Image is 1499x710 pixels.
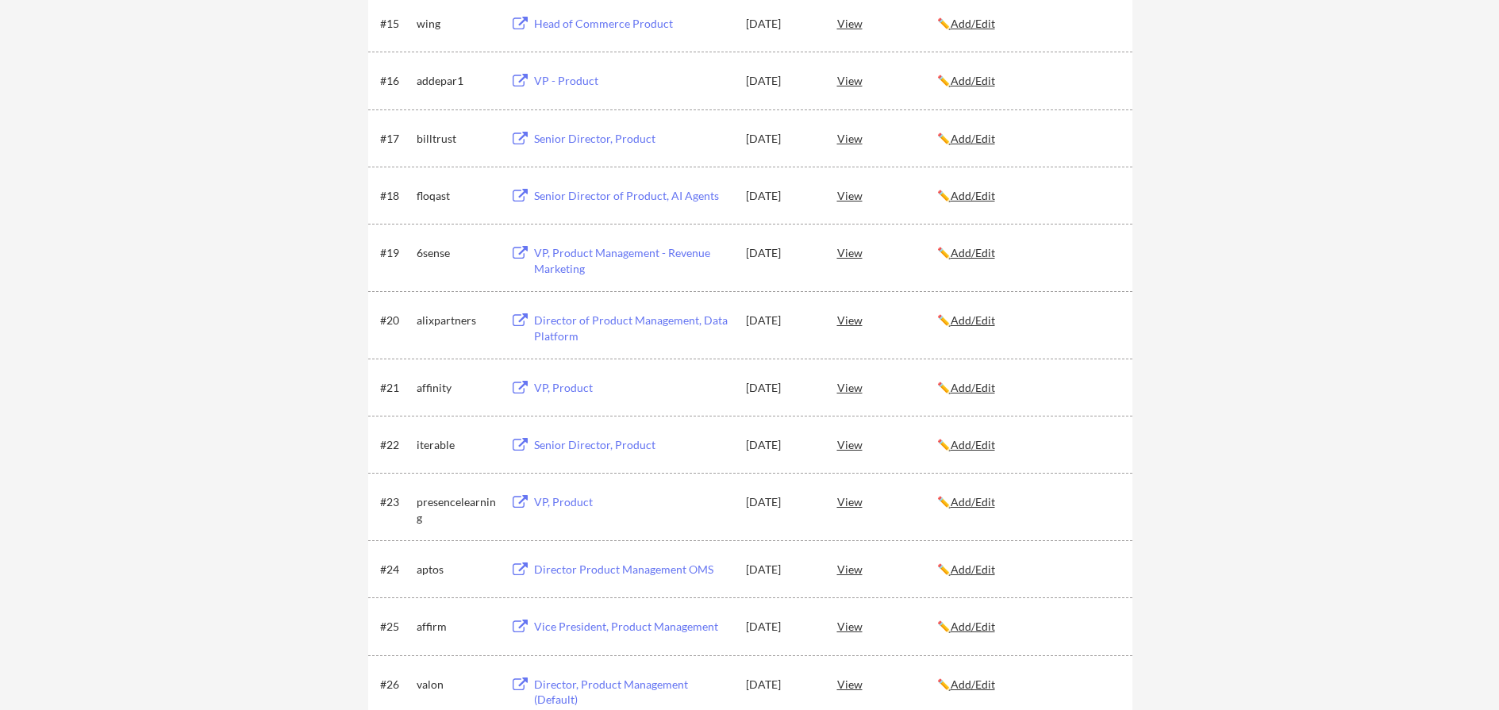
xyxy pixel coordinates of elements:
div: Vice President, Product Management [534,619,731,635]
div: Director Product Management OMS [534,562,731,578]
div: #18 [380,188,411,204]
div: View [837,9,937,37]
div: ✏️ [937,131,1118,147]
div: floqast [417,188,496,204]
u: Add/Edit [951,438,995,451]
u: Add/Edit [951,189,995,202]
div: Senior Director, Product [534,437,731,453]
u: Add/Edit [951,74,995,87]
div: ✏️ [937,188,1118,204]
u: Add/Edit [951,620,995,633]
div: VP, Product [534,494,731,510]
div: ✏️ [937,313,1118,328]
div: [DATE] [746,188,816,204]
u: Add/Edit [951,246,995,259]
div: [DATE] [746,245,816,261]
div: #20 [380,313,411,328]
div: ✏️ [937,494,1118,510]
div: Director of Product Management, Data Platform [534,313,731,343]
div: [DATE] [746,494,816,510]
div: #26 [380,677,411,693]
div: affirm [417,619,496,635]
div: addepar1 [417,73,496,89]
div: VP - Product [534,73,731,89]
div: [DATE] [746,380,816,396]
div: wing [417,16,496,32]
u: Add/Edit [951,132,995,145]
div: #16 [380,73,411,89]
u: Add/Edit [951,313,995,327]
div: View [837,238,937,267]
div: ✏️ [937,380,1118,396]
div: ✏️ [937,16,1118,32]
div: ✏️ [937,677,1118,693]
div: ✏️ [937,437,1118,453]
div: #25 [380,619,411,635]
div: #15 [380,16,411,32]
div: [DATE] [746,437,816,453]
div: View [837,124,937,152]
div: Senior Director, Product [534,131,731,147]
div: #21 [380,380,411,396]
div: Senior Director of Product, AI Agents [534,188,731,204]
u: Add/Edit [951,17,995,30]
div: 6sense [417,245,496,261]
div: View [837,430,937,459]
div: VP, Product [534,380,731,396]
div: ✏️ [937,619,1118,635]
u: Add/Edit [951,562,995,576]
div: [DATE] [746,619,816,635]
div: billtrust [417,131,496,147]
div: View [837,66,937,94]
div: aptos [417,562,496,578]
div: [DATE] [746,131,816,147]
div: ✏️ [937,245,1118,261]
div: View [837,305,937,334]
div: [DATE] [746,562,816,578]
div: [DATE] [746,73,816,89]
div: View [837,612,937,640]
div: affinity [417,380,496,396]
u: Add/Edit [951,495,995,509]
div: valon [417,677,496,693]
div: presencelearning [417,494,496,525]
div: #23 [380,494,411,510]
div: Head of Commerce Product [534,16,731,32]
u: Add/Edit [951,677,995,691]
div: View [837,487,937,516]
div: View [837,555,937,583]
div: View [837,670,937,698]
div: View [837,181,937,209]
div: iterable [417,437,496,453]
div: #22 [380,437,411,453]
u: Add/Edit [951,381,995,394]
div: ✏️ [937,73,1118,89]
div: #19 [380,245,411,261]
div: [DATE] [746,313,816,328]
div: #17 [380,131,411,147]
div: VP, Product Management - Revenue Marketing [534,245,731,276]
div: [DATE] [746,16,816,32]
div: ✏️ [937,562,1118,578]
div: #24 [380,562,411,578]
div: Director, Product Management (Default) [534,677,731,708]
div: View [837,373,937,401]
div: alixpartners [417,313,496,328]
div: [DATE] [746,677,816,693]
